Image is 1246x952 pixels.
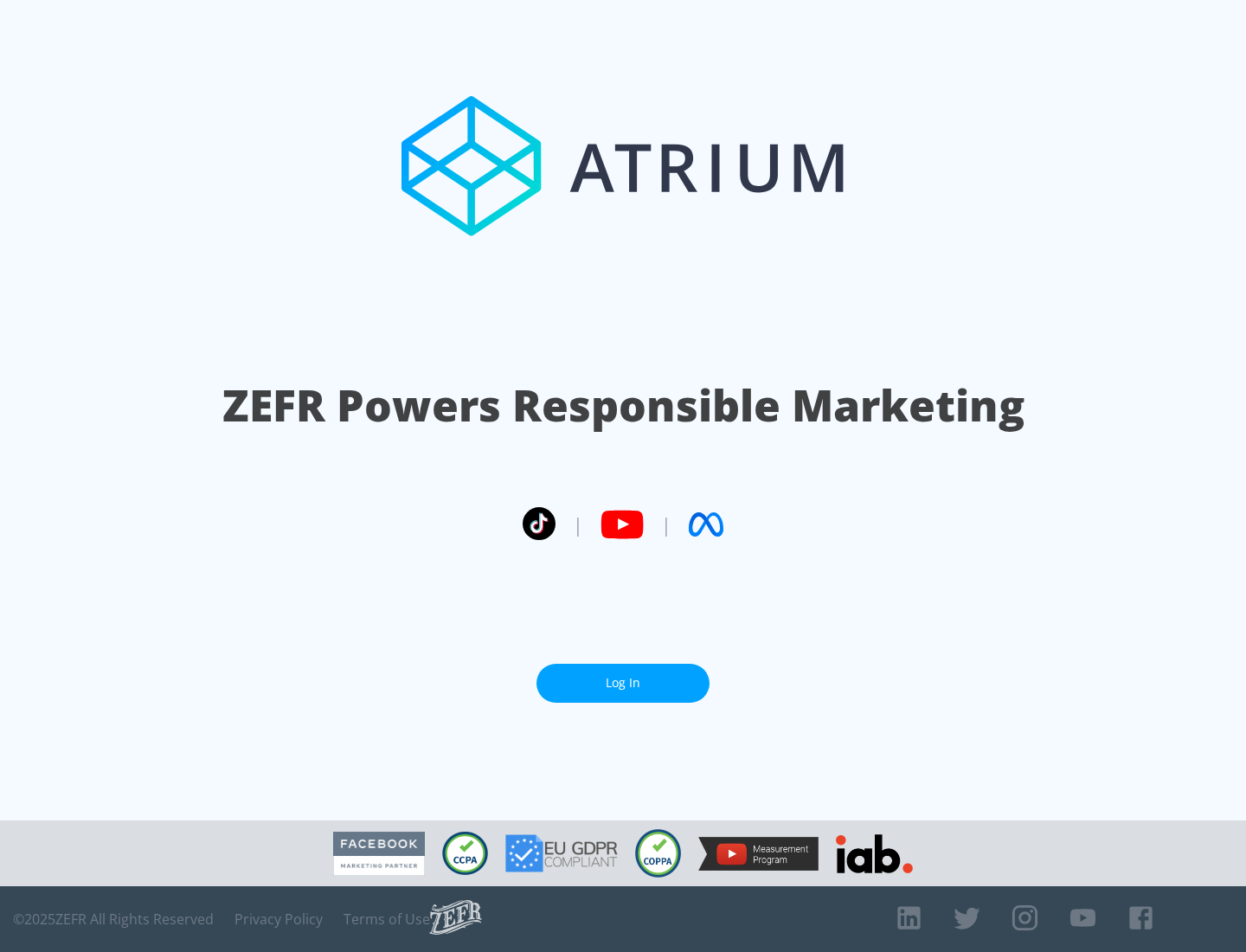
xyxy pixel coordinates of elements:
span: | [573,511,583,537]
span: © 2025 ZEFR All Rights Reserved [13,910,214,928]
h1: ZEFR Powers Responsible Marketing [222,376,1024,435]
a: Privacy Policy [234,910,323,928]
span: | [661,511,671,537]
img: CCPA Compliant [442,832,488,875]
img: YouTube Measurement Program [698,837,819,871]
a: Log In [536,664,710,703]
a: Terms of Use [344,910,430,928]
img: Facebook Marketing Partner [333,832,425,876]
img: GDPR Compliant [505,834,618,872]
img: IAB [836,834,913,873]
img: COPPA Compliant [635,829,681,878]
